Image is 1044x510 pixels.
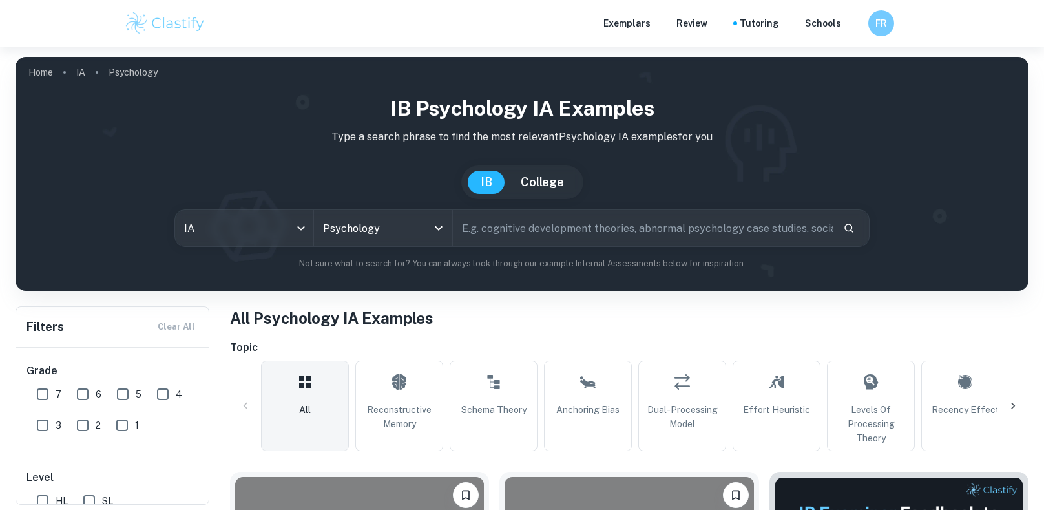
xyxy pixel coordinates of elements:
[740,16,779,30] a: Tutoring
[838,217,860,239] button: Search
[723,482,749,508] button: Bookmark
[644,403,720,431] span: Dual-Processing Model
[76,63,85,81] a: IA
[932,403,999,417] span: Recency Effect
[299,403,311,417] span: All
[603,16,651,30] p: Exemplars
[16,57,1028,291] img: profile cover
[135,418,139,432] span: 1
[56,494,68,508] span: HL
[556,403,620,417] span: Anchoring Bias
[468,171,505,194] button: IB
[461,403,527,417] span: Schema Theory
[26,470,200,485] h6: Level
[230,340,1028,356] h6: Topic
[361,403,437,431] span: Reconstructive Memory
[56,387,61,401] span: 7
[176,387,182,401] span: 4
[124,10,206,36] img: Clastify logo
[26,257,1018,270] p: Not sure what to search for? You can always look through our example Internal Assessments below f...
[26,318,64,336] h6: Filters
[453,482,479,508] button: Bookmark
[851,20,858,27] button: Help and Feedback
[109,65,158,80] p: Psychology
[805,16,841,30] a: Schools
[96,387,101,401] span: 6
[874,16,889,30] h6: FR
[230,306,1028,330] h1: All Psychology IA Examples
[102,494,113,508] span: SL
[676,16,707,30] p: Review
[453,210,833,246] input: E.g. cognitive development theories, abnormal psychology case studies, social psychology experime...
[868,10,894,36] button: FR
[26,93,1018,124] h1: IB Psychology IA examples
[508,171,577,194] button: College
[28,63,53,81] a: Home
[26,363,200,379] h6: Grade
[833,403,909,445] span: Levels of Processing Theory
[136,387,141,401] span: 5
[743,403,810,417] span: Effort Heuristic
[26,129,1018,145] p: Type a search phrase to find the most relevant Psychology IA examples for you
[430,219,448,237] button: Open
[96,418,101,432] span: 2
[175,210,313,246] div: IA
[56,418,61,432] span: 3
